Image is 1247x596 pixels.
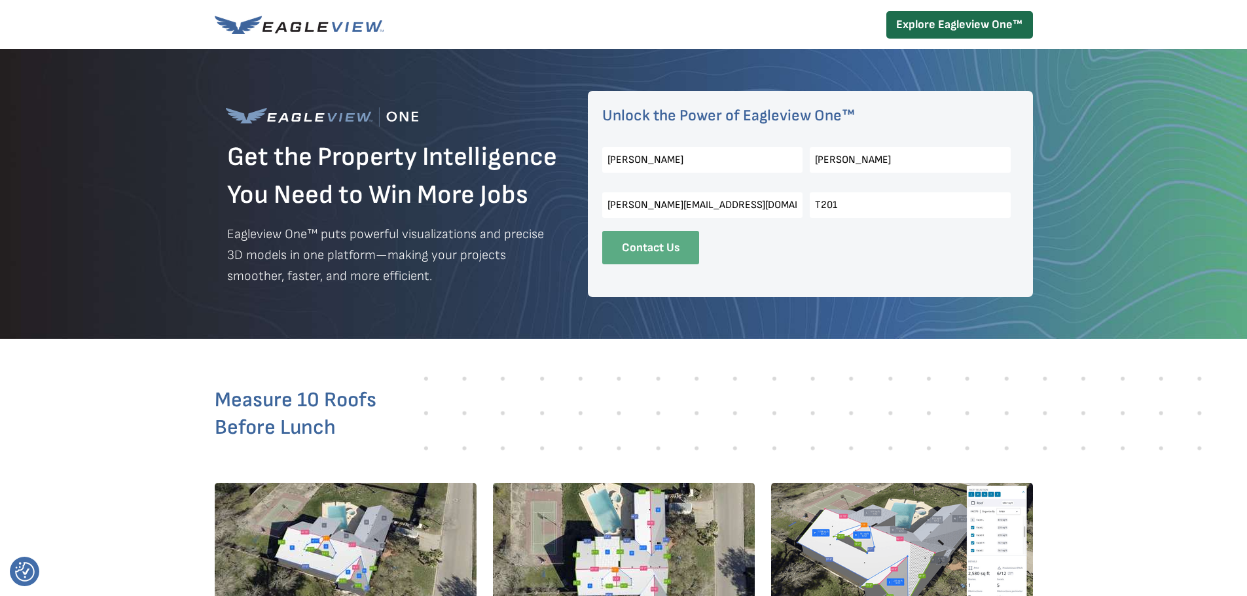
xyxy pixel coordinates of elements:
[602,192,803,218] input: Email*
[810,147,1011,173] input: Last Name*
[602,147,803,173] input: First Name*
[896,18,1022,31] strong: Explore Eagleview One™
[15,562,35,582] button: Consent Preferences
[215,387,376,440] span: Measure 10 Roofs Before Lunch
[227,226,544,284] span: Eagleview One™ puts powerful visualizations and precise 3D models in one platform—making your pro...
[886,11,1033,39] a: Explore Eagleview One™
[810,192,1011,218] input: Company Name*
[227,141,557,211] span: Get the Property Intelligence You Need to Win More Jobs
[602,231,699,264] input: Contact Us
[15,562,35,582] img: Revisit consent button
[602,106,855,125] span: Unlock the Power of Eagleview One™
